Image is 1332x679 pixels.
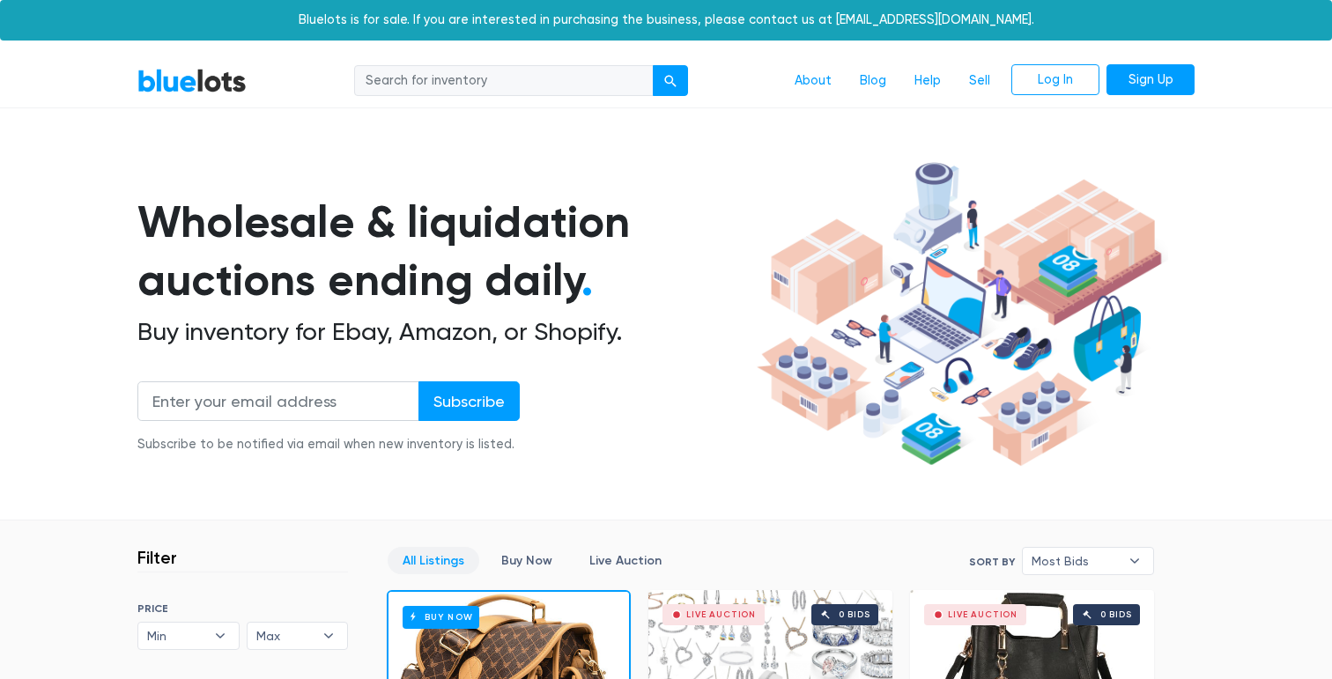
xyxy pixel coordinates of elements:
[388,547,479,574] a: All Listings
[751,154,1168,475] img: hero-ee84e7d0318cb26816c560f6b4441b76977f77a177738b4e94f68c95b2b83dbb.png
[137,317,751,347] h2: Buy inventory for Ebay, Amazon, or Shopify.
[137,193,751,310] h1: Wholesale & liquidation auctions ending daily
[403,606,479,628] h6: Buy Now
[256,623,314,649] span: Max
[686,610,756,619] div: Live Auction
[1011,64,1099,96] a: Log In
[781,64,846,98] a: About
[147,623,205,649] span: Min
[1116,548,1153,574] b: ▾
[1100,610,1132,619] div: 0 bids
[1032,548,1120,574] span: Most Bids
[137,381,419,421] input: Enter your email address
[948,610,1017,619] div: Live Auction
[581,254,593,306] span: .
[574,547,677,574] a: Live Auction
[955,64,1004,98] a: Sell
[137,547,177,568] h3: Filter
[486,547,567,574] a: Buy Now
[846,64,900,98] a: Blog
[137,68,247,93] a: BlueLots
[202,623,239,649] b: ▾
[839,610,870,619] div: 0 bids
[1106,64,1195,96] a: Sign Up
[137,435,520,454] div: Subscribe to be notified via email when new inventory is listed.
[137,602,348,615] h6: PRICE
[354,65,654,97] input: Search for inventory
[900,64,955,98] a: Help
[418,381,520,421] input: Subscribe
[310,623,347,649] b: ▾
[969,554,1015,570] label: Sort By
